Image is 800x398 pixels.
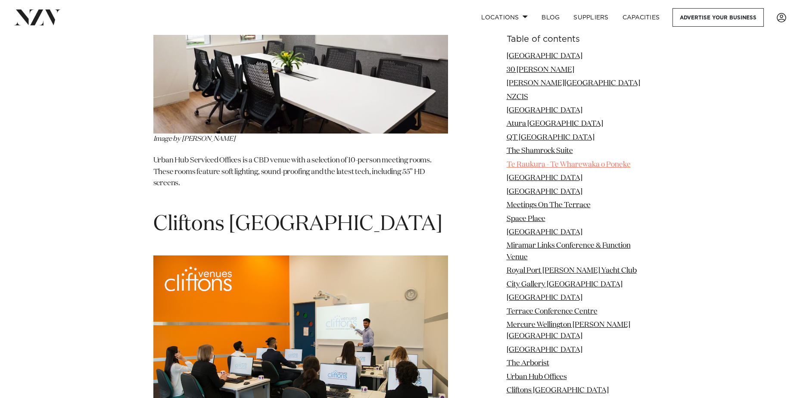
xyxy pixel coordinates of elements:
a: Advertise your business [672,8,764,27]
a: NZCIS [507,93,528,100]
a: [GEOGRAPHIC_DATA] [507,294,582,302]
a: The Shamrock Suite [507,147,573,155]
a: BLOG [535,8,567,27]
a: Locations [474,8,535,27]
h1: Cliftons [GEOGRAPHIC_DATA] [153,211,448,238]
a: [GEOGRAPHIC_DATA] [507,346,582,354]
a: Miramar Links Conference & Function Venue [507,242,631,261]
img: nzv-logo.png [14,9,61,25]
a: Terrace Conference Centre [507,308,598,315]
a: SUPPLIERS [567,8,615,27]
a: 30 [PERSON_NAME] [507,66,574,73]
a: Cliftons [GEOGRAPHIC_DATA] [507,387,609,394]
a: QT [GEOGRAPHIC_DATA] [507,134,595,141]
a: Atura [GEOGRAPHIC_DATA] [507,120,603,127]
a: Mercure Wellington [PERSON_NAME][GEOGRAPHIC_DATA] [507,321,630,340]
a: [GEOGRAPHIC_DATA] [507,229,582,236]
a: [PERSON_NAME][GEOGRAPHIC_DATA] [507,80,640,87]
a: Royal Port [PERSON_NAME] Yacht Club [507,267,637,274]
a: City Gallery [GEOGRAPHIC_DATA] [507,280,623,288]
a: Urban Hub Offices [507,373,567,381]
a: Space Place [507,215,545,222]
span: Image by [PERSON_NAME] [153,136,235,143]
a: [GEOGRAPHIC_DATA] [507,174,582,182]
a: [GEOGRAPHIC_DATA] [507,107,582,114]
a: Meetings On The Terrace [507,202,591,209]
a: The Arborist [507,360,549,367]
a: Capacities [616,8,667,27]
a: [GEOGRAPHIC_DATA] [507,188,582,195]
a: [GEOGRAPHIC_DATA] [507,53,582,60]
p: Urban Hub Serviced Offices is a CBD venue with a selection of 10-person meeting rooms. These room... [153,155,448,200]
h6: Table of contents [507,35,647,44]
a: Te Raukura - Te Wharewaka o Poneke [507,161,631,168]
